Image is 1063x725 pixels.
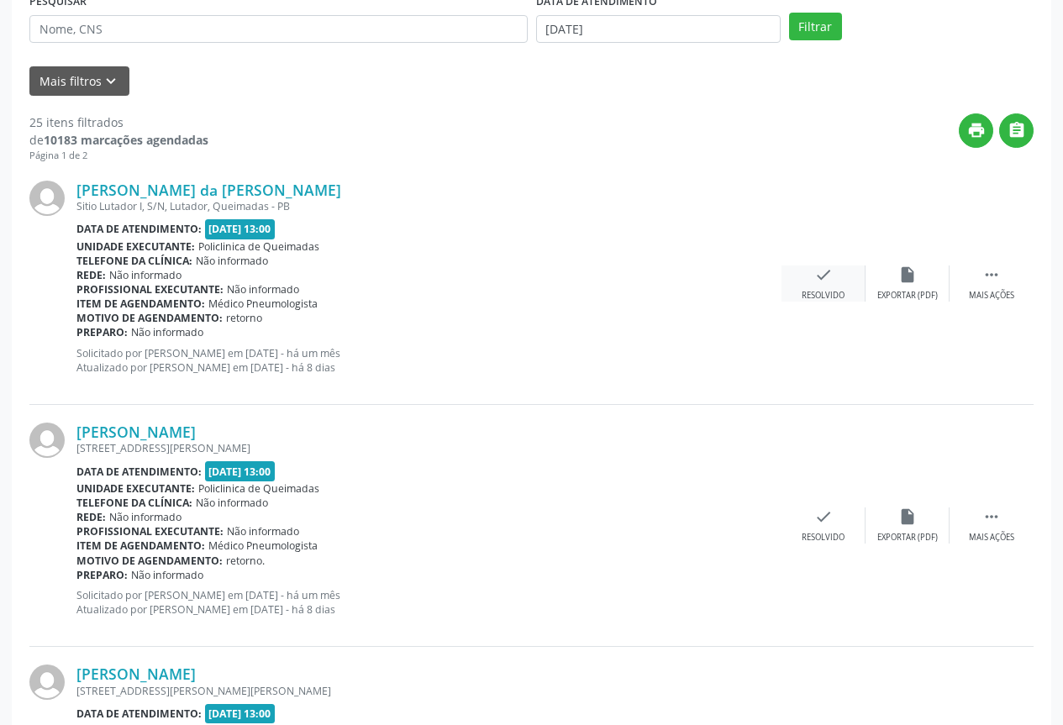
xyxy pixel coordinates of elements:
img: img [29,181,65,216]
strong: 10183 marcações agendadas [44,132,208,148]
b: Data de atendimento: [76,222,202,236]
b: Item de agendamento: [76,297,205,311]
span: retorno [226,311,262,325]
b: Profissional executante: [76,524,224,538]
i: check [814,265,833,284]
p: Solicitado por [PERSON_NAME] em [DATE] - há um mês Atualizado por [PERSON_NAME] em [DATE] - há 8 ... [76,346,781,375]
img: img [29,423,65,458]
span: Médico Pneumologista [208,297,318,311]
span: Não informado [196,254,268,268]
i: insert_drive_file [898,507,917,526]
input: Nome, CNS [29,15,528,44]
i: print [967,121,986,139]
div: Resolvido [802,290,845,302]
span: Policlinica de Queimadas [198,481,319,496]
div: Página 1 de 2 [29,149,208,163]
a: [PERSON_NAME] da [PERSON_NAME] [76,181,341,199]
i: insert_drive_file [898,265,917,284]
span: Não informado [109,510,182,524]
span: [DATE] 13:00 [205,219,276,239]
span: Não informado [131,325,203,339]
a: [PERSON_NAME] [76,423,196,441]
b: Unidade executante: [76,481,195,496]
img: img [29,665,65,700]
div: 25 itens filtrados [29,113,208,131]
i:  [982,507,1001,526]
div: de [29,131,208,149]
button: print [959,113,993,148]
i: keyboard_arrow_down [102,72,120,91]
div: Resolvido [802,532,845,544]
span: Não informado [227,282,299,297]
span: [DATE] 13:00 [205,704,276,723]
b: Rede: [76,268,106,282]
b: Telefone da clínica: [76,254,192,268]
div: [STREET_ADDRESS][PERSON_NAME] [76,441,781,455]
input: Selecione um intervalo [536,15,781,44]
button: Filtrar [789,13,842,41]
span: Não informado [109,268,182,282]
b: Motivo de agendamento: [76,554,223,568]
span: Médico Pneumologista [208,538,318,553]
div: Sitio Lutador I, S/N, Lutador, Queimadas - PB [76,199,781,213]
a: [PERSON_NAME] [76,665,196,683]
b: Preparo: [76,568,128,582]
b: Unidade executante: [76,239,195,254]
div: Mais ações [969,290,1014,302]
b: Data de atendimento: [76,465,202,479]
span: retorno. [226,554,265,568]
span: Policlinica de Queimadas [198,239,319,254]
b: Profissional executante: [76,282,224,297]
i: check [814,507,833,526]
b: Preparo: [76,325,128,339]
span: Não informado [131,568,203,582]
span: [DATE] 13:00 [205,461,276,481]
p: Solicitado por [PERSON_NAME] em [DATE] - há um mês Atualizado por [PERSON_NAME] em [DATE] - há 8 ... [76,588,781,617]
span: Não informado [196,496,268,510]
div: [STREET_ADDRESS][PERSON_NAME][PERSON_NAME] [76,684,781,698]
i:  [982,265,1001,284]
div: Mais ações [969,532,1014,544]
b: Rede: [76,510,106,524]
b: Telefone da clínica: [76,496,192,510]
b: Data de atendimento: [76,707,202,721]
button: Mais filtroskeyboard_arrow_down [29,66,129,96]
i:  [1008,121,1026,139]
button:  [999,113,1034,148]
b: Item de agendamento: [76,538,205,553]
div: Exportar (PDF) [877,532,938,544]
span: Não informado [227,524,299,538]
b: Motivo de agendamento: [76,311,223,325]
div: Exportar (PDF) [877,290,938,302]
